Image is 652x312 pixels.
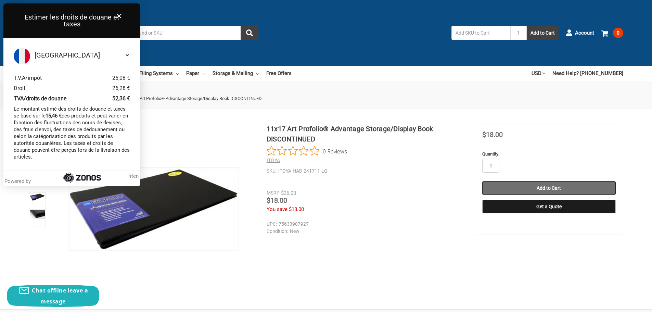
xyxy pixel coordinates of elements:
span: You save [267,206,287,212]
div: TVA/droits de douane [14,95,72,102]
div: MSRP [267,189,280,197]
span: $18.00 [267,196,287,204]
input: Add to Cart [482,181,616,195]
dt: Condition: [267,228,288,235]
dd: New [267,228,460,235]
div: T.V.A/impôt [14,75,72,82]
span: Account [575,29,594,37]
input: Add SKU to Cart [451,26,510,40]
a: Paper [186,66,205,81]
div: Powered by [4,178,34,185]
img: Flag of France [14,48,30,64]
span: | [128,173,139,179]
div: 26,08 € [112,75,130,82]
select: Select your country [33,48,130,62]
dd: ITOYA-HAD-241711-LQ [267,167,463,175]
button: Add to Cart [527,26,559,40]
button: Chat offline leave a message [7,285,99,307]
p: Le montant estimé des droits de douane et taxes se base sur le des produits et peut varier en fon... [14,105,130,160]
span: Chat offline leave a message [32,287,88,305]
img: 11x17 Art Profolio® Advantage Storage/Display Book DISCONTINUED [68,167,239,251]
img: 11x17 Art Profolio® Advantage Storage/Display Book DISCONTINUED [30,210,45,219]
h1: 11x17 Art Profolio® Advantage Storage/Display Book DISCONTINUED [267,124,463,144]
a: Filing Systems [139,66,179,81]
img: 11x17 Art Profolio® Advantage Storage/Display Book DISCONTINUED [30,194,45,201]
div: 26,28 € [112,85,130,92]
a: Need Help? [PHONE_NUMBER] [552,66,623,81]
b: 15,46 € [46,113,62,119]
span: fr [128,173,132,179]
div: Estimer les droits de douane et taxes [3,3,140,38]
button: Get a Quote [482,200,616,213]
span: 0 [613,28,623,38]
a: USD [532,66,545,81]
a: 0 [601,24,623,42]
a: Account [566,24,594,42]
a: Storage & Mailing [213,66,259,81]
dt: UPC: [267,221,277,228]
a: Free Offers [266,66,292,81]
span: $18.00 [289,206,304,212]
dd: 75633907927 [267,221,460,228]
a: ITOYA [267,158,280,163]
span: 11x17 Art Profolio® Advantage Storage/Display Book DISCONTINUED [127,96,262,101]
div: Droit [14,85,72,92]
span: en [133,173,139,179]
input: Search by keyword, brand or SKU [87,26,258,40]
div: 52,36 € [112,95,130,102]
span: $36.00 [281,190,296,196]
button: Rated 0 out of 5 stars from 0 reviews. Jump to reviews. [267,146,347,156]
span: 0 Reviews [323,146,347,156]
label: Quantity: [482,151,616,158]
span: $18.00 [482,130,503,139]
dt: SKU: [267,167,277,175]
